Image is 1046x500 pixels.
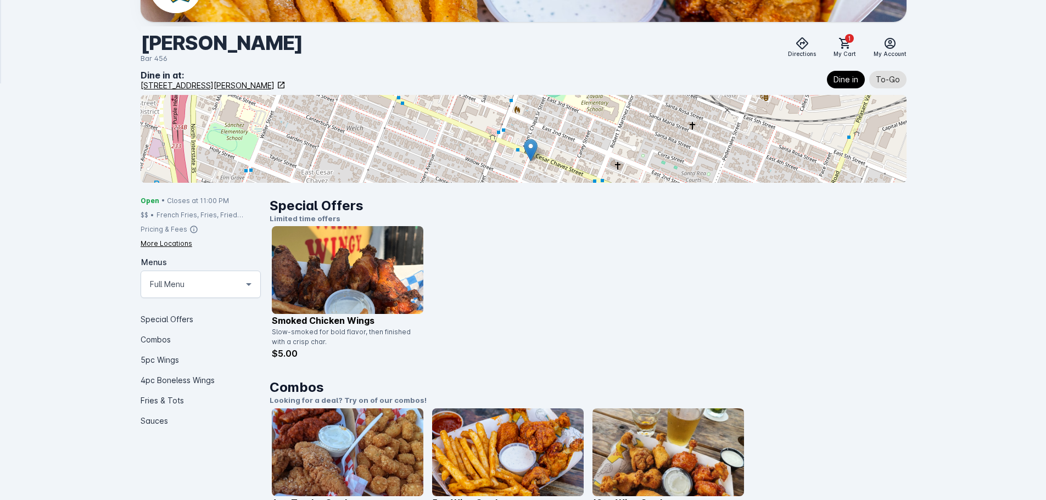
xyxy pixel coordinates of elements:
[141,80,275,91] div: [STREET_ADDRESS][PERSON_NAME]
[524,139,538,161] img: Marker
[141,239,192,249] div: More Locations
[141,31,303,55] div: [PERSON_NAME]
[141,370,261,390] div: 4pc Boneless Wings
[272,347,423,360] p: $5.00
[156,210,261,220] div: French Fries, Fries, Fried Chicken, Tots, Buffalo Wings, Chicken, Wings, Fried Pickles
[150,278,184,291] mat-select-trigger: Full Menu
[432,408,584,496] img: catalog item
[845,34,854,43] span: 1
[272,327,417,347] div: Slow-smoked for bold flavor, then finished with a crisp char.
[141,69,286,82] div: Dine in at:
[270,214,907,224] p: Limited time offers
[788,50,816,58] span: Directions
[827,69,907,91] mat-chip-listbox: Fulfillment
[141,390,261,411] div: Fries & Tots
[141,53,303,64] div: Bar 456
[592,408,744,496] img: catalog item
[141,309,261,329] div: Special Offers
[150,210,154,220] div: •
[874,50,907,58] span: My Account
[141,257,167,267] mat-label: Menus
[876,73,900,86] span: To-Go
[270,395,907,406] p: Looking for a deal? Try on of our combos!
[272,226,423,314] img: catalog item
[141,196,159,206] span: Open
[270,196,907,216] h1: Special Offers
[141,210,148,220] div: $$
[834,32,856,54] button: 1
[141,329,261,350] div: Combos
[272,314,423,327] p: Smoked Chicken Wings
[272,408,423,496] img: catalog item
[141,350,261,370] div: 5pc Wings
[161,196,229,206] span: • Closes at 11:00 PM
[270,378,907,397] h1: Combos
[141,411,261,431] div: Sauces
[834,73,858,86] span: Dine in
[141,224,187,234] div: Pricing & Fees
